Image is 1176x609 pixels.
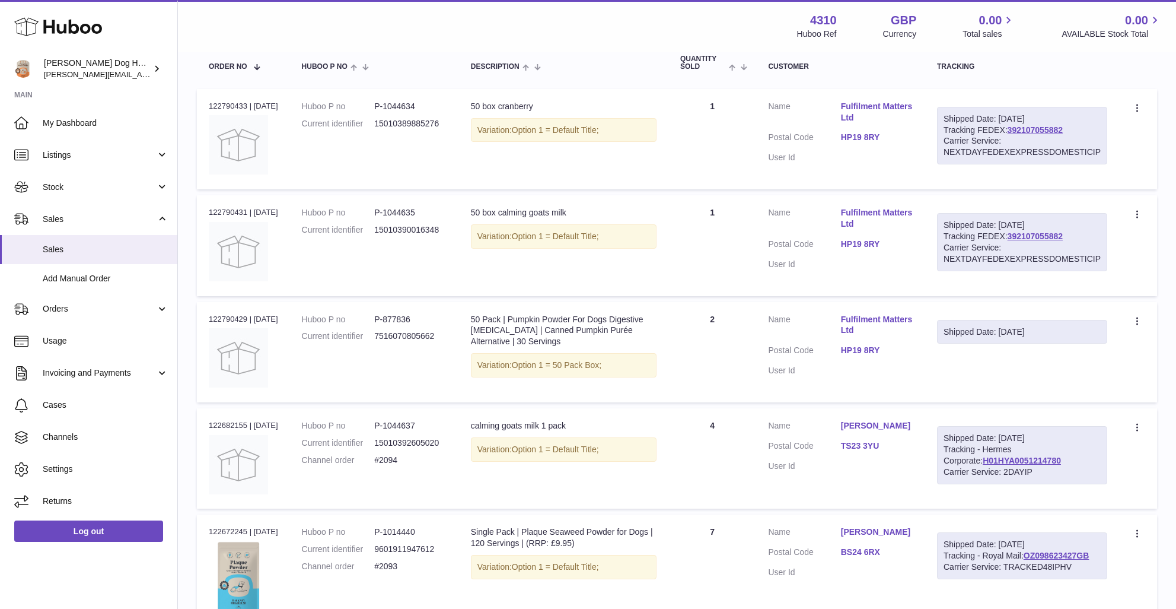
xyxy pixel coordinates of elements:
[841,314,913,337] a: Fulfilment Matters Ltd
[471,555,656,579] div: Variation:
[302,544,375,555] dt: Current identifier
[768,345,840,359] dt: Postal Code
[768,152,840,163] dt: User Id
[209,63,247,71] span: Order No
[374,561,447,572] dd: #2093
[302,63,348,71] span: Huboo P no
[1008,125,1063,135] a: 392107055882
[302,207,375,218] dt: Huboo P no
[471,101,656,112] div: 50 box cranberry
[841,440,913,452] a: TS23 3YU
[768,526,840,541] dt: Name
[14,521,163,542] a: Log out
[209,435,268,494] img: no-photo.jpg
[944,326,1101,338] div: Shipped Date: [DATE]
[43,118,168,129] span: My Dashboard
[983,456,1061,465] a: H01HYA0051214780
[374,207,447,218] dd: P-1044635
[841,345,913,356] a: HP19 8RY
[841,239,913,250] a: HP19 8RY
[302,420,375,432] dt: Huboo P no
[668,302,757,402] td: 2
[209,526,278,537] div: 122672245 | [DATE]
[43,150,156,161] span: Listings
[374,118,447,129] dd: 15010389885276
[302,101,375,112] dt: Huboo P no
[944,113,1101,125] div: Shipped Date: [DATE]
[810,12,837,28] strong: 4310
[944,242,1101,265] div: Carrier Service: NEXTDAYFEDEXEXPRESSDOMESTICIP
[471,420,656,432] div: calming goats milk 1 pack
[44,69,238,79] span: [PERSON_NAME][EMAIL_ADDRESS][DOMAIN_NAME]
[768,365,840,376] dt: User Id
[944,467,1101,478] div: Carrier Service: 2DAYIP
[512,125,599,135] span: Option 1 = Default Title;
[471,314,656,348] div: 50 Pack | Pumpkin Powder For Dogs Digestive [MEDICAL_DATA] | Canned Pumpkin Purée Alternative | 3...
[374,437,447,449] dd: 15010392605020
[43,496,168,507] span: Returns
[302,118,375,129] dt: Current identifier
[1062,12,1162,40] a: 0.00 AVAILABLE Stock Total
[841,526,913,538] a: [PERSON_NAME]
[937,532,1107,579] div: Tracking - Royal Mail:
[43,399,168,411] span: Cases
[937,107,1107,165] div: Tracking FEDEX:
[883,28,917,40] div: Currency
[668,408,757,509] td: 4
[43,244,168,255] span: Sales
[471,526,656,549] div: Single Pack | Plaque Seaweed Powder for Dogs | 120 Servings | (RRP: £9.95)
[471,437,656,462] div: Variation:
[944,562,1101,573] div: Carrier Service: TRACKED48IPHV
[43,335,168,347] span: Usage
[668,89,757,189] td: 1
[768,207,840,233] dt: Name
[937,426,1107,484] div: Tracking - Hermes Corporate:
[937,63,1107,71] div: Tracking
[963,28,1015,40] span: Total sales
[43,273,168,284] span: Add Manual Order
[302,437,375,449] dt: Current identifier
[209,101,278,112] div: 122790433 | [DATE]
[841,101,913,123] a: Fulfilment Matters Ltd
[944,220,1101,231] div: Shipped Date: [DATE]
[374,455,447,466] dd: #2094
[43,214,156,225] span: Sales
[768,440,840,455] dt: Postal Code
[209,222,268,281] img: no-photo.jpg
[944,135,1101,158] div: Carrier Service: NEXTDAYFEDEXEXPRESSDOMESTICIP
[43,432,168,443] span: Channels
[471,224,656,249] div: Variation:
[512,445,599,454] span: Option 1 = Default Title;
[374,331,447,342] dd: 7516070805662
[209,314,278,325] div: 122790429 | [DATE]
[1008,231,1063,241] a: 392107055882
[302,331,375,342] dt: Current identifier
[209,328,268,388] img: no-photo.jpg
[43,464,168,475] span: Settings
[43,182,156,193] span: Stock
[768,101,840,126] dt: Name
[374,420,447,432] dd: P-1044637
[768,567,840,578] dt: User Id
[209,420,278,431] div: 122682155 | [DATE]
[841,132,913,143] a: HP19 8RY
[768,420,840,434] dt: Name
[1024,551,1089,560] a: OZ098623427GB
[768,314,840,340] dt: Name
[768,461,840,472] dt: User Id
[963,12,1015,40] a: 0.00 Total sales
[374,526,447,538] dd: P-1014440
[302,561,375,572] dt: Channel order
[768,239,840,253] dt: Postal Code
[768,132,840,146] dt: Postal Code
[841,420,913,432] a: [PERSON_NAME]
[512,231,599,241] span: Option 1 = Default Title;
[979,12,1002,28] span: 0.00
[44,58,151,80] div: [PERSON_NAME] Dog House
[768,547,840,561] dt: Postal Code
[797,28,837,40] div: Huboo Ref
[512,360,601,370] span: Option 1 = 50 Pack Box;
[43,303,156,315] span: Orders
[891,12,916,28] strong: GBP
[680,55,726,71] span: Quantity Sold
